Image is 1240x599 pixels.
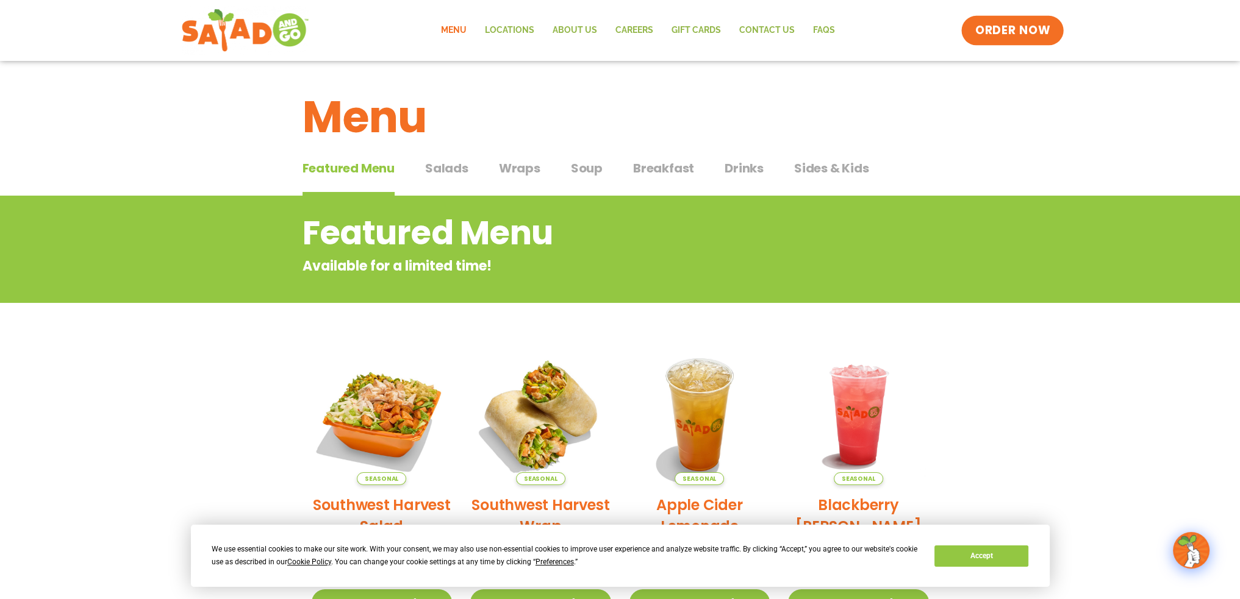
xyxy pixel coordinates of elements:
a: Locations [476,16,543,44]
span: ORDER NOW [975,23,1050,38]
span: Seasonal [357,472,406,485]
a: Careers [606,16,662,44]
span: Seasonal [516,472,565,485]
p: Available for a limited time! [303,256,840,276]
div: Cookie Consent Prompt [191,525,1050,587]
h2: Southwest Harvest Salad [312,494,453,537]
a: GIFT CARDS [662,16,730,44]
a: FAQs [804,16,844,44]
h2: Featured Menu [303,208,840,258]
h2: Blackberry [PERSON_NAME] Lemonade [788,494,929,558]
img: wpChatIcon [1174,533,1208,567]
h2: Southwest Harvest Wrap [470,494,611,537]
img: Product photo for Apple Cider Lemonade [629,344,770,485]
div: We use essential cookies to make our site work. With your consent, we may also use non-essential ... [212,543,920,569]
span: Soup [571,159,603,177]
a: Contact Us [730,16,804,44]
nav: Menu [432,16,844,44]
span: Wraps [499,159,540,177]
span: Drinks [725,159,764,177]
h2: Apple Cider Lemonade [629,494,770,537]
span: Seasonal [675,472,724,485]
img: Product photo for Southwest Harvest Salad [312,344,453,485]
a: About Us [543,16,606,44]
h1: Menu [303,84,938,150]
a: Menu [432,16,476,44]
img: new-SAG-logo-768×292 [181,6,310,55]
span: Seasonal [834,472,883,485]
span: Sides & Kids [794,159,869,177]
img: Product photo for Southwest Harvest Wrap [470,344,611,485]
button: Accept [934,545,1028,567]
a: ORDER NOW [961,16,1064,45]
div: Tabbed content [303,155,938,196]
img: Product photo for Blackberry Bramble Lemonade [788,344,929,485]
span: Salads [425,159,468,177]
span: Featured Menu [303,159,395,177]
span: Cookie Policy [287,558,331,566]
span: Breakfast [633,159,694,177]
span: Preferences [536,558,574,566]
